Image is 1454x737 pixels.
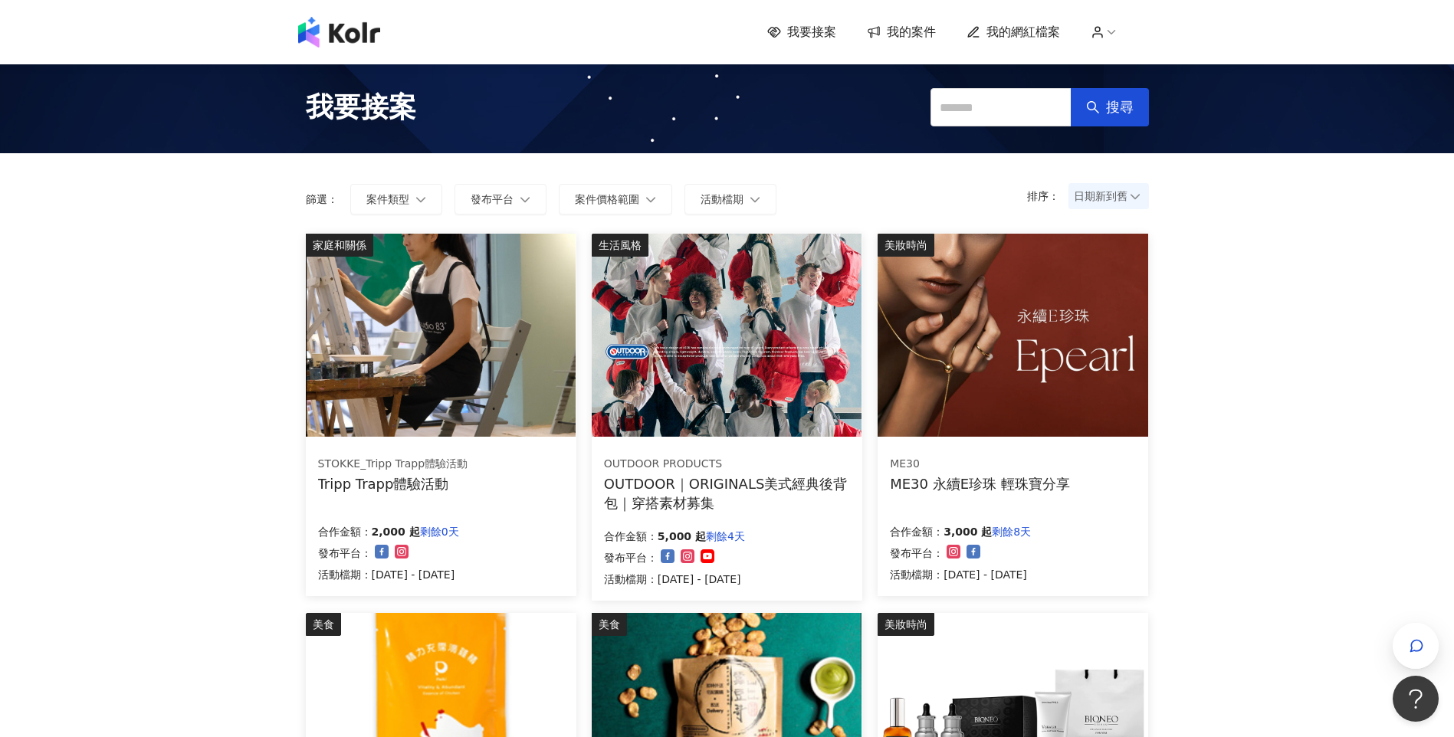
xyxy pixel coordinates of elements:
[298,17,380,47] img: logo
[350,184,442,215] button: 案件類型
[878,234,1147,437] img: ME30 永續E珍珠 系列輕珠寶
[992,522,1031,541] p: 剩餘8天
[604,549,658,567] p: 發布平台：
[1086,100,1100,114] span: search
[592,234,648,257] div: 生活風格
[592,613,627,636] div: 美食
[890,457,1070,472] div: ME30
[575,193,639,205] span: 案件價格範圍
[867,24,936,41] a: 我的案件
[878,613,934,636] div: 美妝時尚
[1074,185,1144,208] span: 日期新到舊
[1106,99,1134,116] span: 搜尋
[318,544,372,562] p: 發布平台：
[592,234,862,437] img: 【OUTDOOR】ORIGINALS美式經典後背包M
[306,613,341,636] div: 美食
[701,193,743,205] span: 活動檔期
[420,522,459,541] p: 剩餘0天
[658,527,706,545] p: 5,000 起
[559,184,672,215] button: 案件價格範圍
[455,184,546,215] button: 發布平台
[967,24,1060,41] a: 我的網紅檔案
[471,193,514,205] span: 發布平台
[366,193,409,205] span: 案件類型
[878,234,934,257] div: 美妝時尚
[318,565,459,584] p: 活動檔期：[DATE] - [DATE]
[1393,676,1439,722] iframe: Help Scout Beacon - Open
[787,24,836,41] span: 我要接案
[318,522,372,541] p: 合作金額：
[890,544,944,562] p: 發布平台：
[706,527,745,545] p: 剩餘4天
[372,522,420,541] p: 2,000 起
[604,457,849,472] div: OUTDOOR PRODUCTS
[306,193,338,205] p: 篩選：
[318,457,468,472] div: STOKKE_Tripp Trapp體驗活動
[890,474,1070,493] div: ME30 永續E珍珠 輕珠寶分享
[306,234,373,257] div: 家庭和關係
[306,234,576,437] img: 坐上tripp trapp、體驗專注繪畫創作
[604,570,745,588] p: 活動檔期：[DATE] - [DATE]
[684,184,776,215] button: 活動檔期
[1027,190,1068,202] p: 排序：
[890,565,1031,584] p: 活動檔期：[DATE] - [DATE]
[767,24,836,41] a: 我要接案
[890,522,944,541] p: 合作金額：
[604,527,658,545] p: 合作金額：
[306,88,416,126] span: 我要接案
[887,24,936,41] span: 我的案件
[986,24,1060,41] span: 我的網紅檔案
[944,522,992,541] p: 3,000 起
[604,474,850,513] div: OUTDOOR｜ORIGINALS美式經典後背包｜穿搭素材募集
[318,474,468,493] div: Tripp Trapp體驗活動
[1071,88,1149,126] button: 搜尋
